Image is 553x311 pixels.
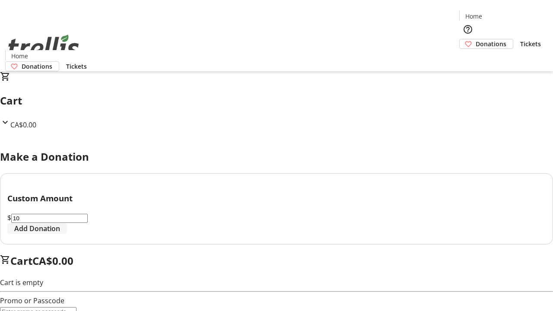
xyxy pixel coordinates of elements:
img: Orient E2E Organization CqHrCUIKGa's Logo [5,25,82,68]
span: Donations [22,62,52,71]
h3: Custom Amount [7,192,546,204]
button: Add Donation [7,223,67,234]
span: Home [465,12,482,21]
a: Donations [459,39,513,49]
a: Tickets [513,39,548,48]
span: CA$0.00 [32,254,73,268]
span: $ [7,213,11,222]
a: Donations [5,61,59,71]
a: Home [460,12,487,21]
span: Add Donation [14,223,60,234]
a: Home [6,51,33,60]
button: Help [459,21,477,38]
button: Cart [459,49,477,66]
span: Tickets [520,39,541,48]
a: Tickets [59,62,94,71]
span: Tickets [66,62,87,71]
span: CA$0.00 [10,120,36,130]
span: Donations [476,39,506,48]
span: Home [11,51,28,60]
input: Donation Amount [11,214,88,223]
